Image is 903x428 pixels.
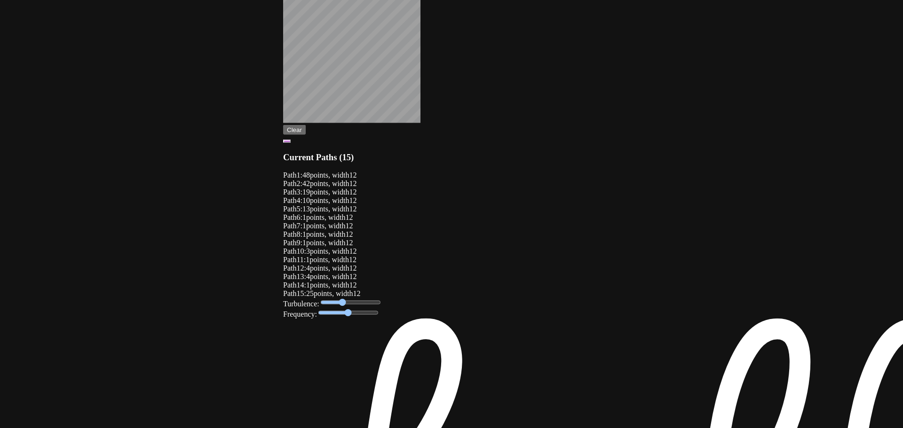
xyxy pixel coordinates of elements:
span: Path 13 : 4 points, width 12 [283,272,356,280]
span: Path 3 : 19 points, width 12 [283,188,356,196]
span: Path 4 : 10 points, width 12 [283,196,356,204]
span: Path 10 : 3 points, width 12 [283,247,356,255]
span: Path 9 : 1 points, width 12 [283,239,353,247]
span: Path 2 : 42 points, width 12 [283,179,356,187]
span: Path 15 : 25 points, width 12 [283,289,360,297]
span: Path 14 : 1 points, width 12 [283,281,356,289]
label: Frequency: [283,310,317,318]
span: Path 1 : 48 points, width 12 [283,171,356,179]
label: Turbulence: [283,300,319,308]
span: Path 7 : 1 points, width 12 [283,222,353,230]
span: Path 11 : 1 points, width 12 [283,256,356,264]
button: Clear [283,125,306,135]
span: Path 6 : 1 points, width 12 [283,213,353,221]
span: Path 8 : 1 points, width 12 [283,230,353,238]
span: Path 5 : 13 points, width 12 [283,205,356,213]
span: Path 12 : 4 points, width 12 [283,264,356,272]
